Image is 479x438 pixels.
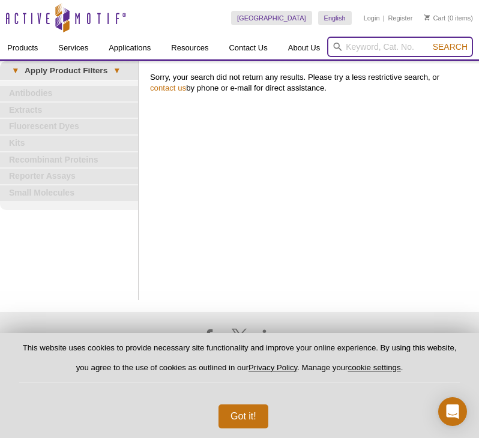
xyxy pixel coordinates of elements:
[429,41,471,52] button: Search
[318,11,352,25] a: English
[218,404,268,428] button: Got it!
[6,65,25,76] span: ▾
[438,397,467,426] div: Open Intercom Messenger
[101,37,158,59] a: Applications
[388,14,412,22] a: Register
[164,37,215,59] a: Resources
[150,83,186,92] a: contact us
[424,14,430,20] img: Your Cart
[433,42,468,52] span: Search
[348,363,400,372] button: cookie settings
[19,343,460,383] p: This website uses cookies to provide necessary site functionality and improve your online experie...
[327,37,473,57] input: Keyword, Cat. No.
[51,37,95,59] a: Services
[249,363,297,372] a: Privacy Policy
[383,11,385,25] li: |
[107,65,126,76] span: ▾
[424,14,445,22] a: Cart
[231,11,312,25] a: [GEOGRAPHIC_DATA]
[221,37,274,59] a: Contact Us
[150,72,473,94] p: Sorry, your search did not return any results. Please try a less restrictive search, or by phone ...
[424,11,473,25] li: (0 items)
[364,14,380,22] a: Login
[281,37,327,59] a: About Us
